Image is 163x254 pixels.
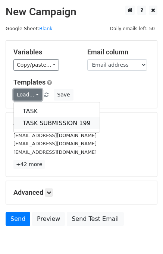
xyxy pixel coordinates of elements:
[14,117,100,129] a: TASK SUBMISSION 199
[13,48,76,56] h5: Variables
[13,160,45,169] a: +42 more
[13,149,97,155] small: [EMAIL_ADDRESS][DOMAIN_NAME]
[13,141,97,146] small: [EMAIL_ADDRESS][DOMAIN_NAME]
[13,89,42,101] a: Load...
[14,105,100,117] a: TASK
[67,212,123,226] a: Send Test Email
[126,218,163,254] iframe: Chat Widget
[39,26,53,31] a: Blank
[13,59,59,71] a: Copy/paste...
[13,188,150,197] h5: Advanced
[32,212,65,226] a: Preview
[6,26,53,31] small: Google Sheet:
[107,25,157,33] span: Daily emails left: 50
[6,6,157,18] h2: New Campaign
[6,212,30,226] a: Send
[54,89,73,101] button: Save
[107,26,157,31] a: Daily emails left: 50
[13,78,46,86] a: Templates
[87,48,150,56] h5: Email column
[13,133,97,138] small: [EMAIL_ADDRESS][DOMAIN_NAME]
